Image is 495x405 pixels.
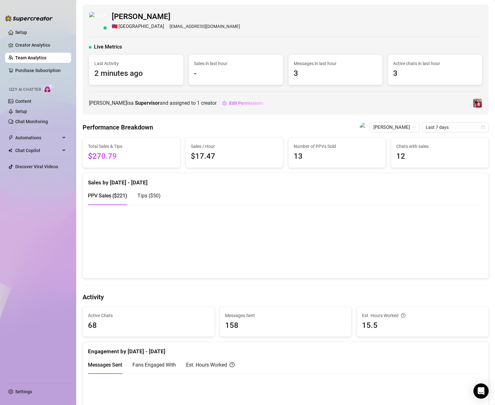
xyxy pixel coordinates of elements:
[88,193,127,199] span: PPV Sales ( $221 )
[191,143,278,150] span: Sales / Hour
[15,133,60,143] span: Automations
[473,383,489,399] div: Open Intercom Messenger
[88,362,122,368] span: Messages Sent
[137,193,161,199] span: Tips ( $50 )
[15,99,31,104] a: Content
[222,98,264,108] button: Edit Permissions
[230,361,235,369] span: question-circle
[360,123,369,132] img: Lhui Bernardo
[197,100,200,106] span: 1
[362,312,483,319] div: Est. Hours Worked
[373,123,416,132] span: Lhui Bernardo
[191,150,278,163] span: $17.47
[132,362,176,368] span: Fans Engaged With
[401,312,405,319] span: question-circle
[473,99,482,108] img: Estefania
[8,148,12,153] img: Chat Copilot
[94,60,178,67] span: Last Activity
[186,361,235,369] div: Est. Hours Worked
[94,68,178,80] span: 2 minutes ago
[222,101,227,105] span: setting
[15,30,27,35] a: Setup
[83,123,153,132] h4: Performance Breakdown
[8,135,13,140] span: thunderbolt
[15,164,58,169] a: Discover Viral Videos
[393,60,477,67] span: Active chats in last hour
[112,23,240,30] div: [EMAIL_ADDRESS][DOMAIN_NAME]
[15,40,66,50] a: Creator Analytics
[294,150,381,163] span: 13
[43,84,53,93] img: AI Chatter
[396,150,483,163] span: 12
[294,143,381,150] span: Number of PPVs Sold
[15,119,48,124] a: Chat Monitoring
[426,123,485,132] span: Last 7 days
[225,320,346,332] span: 158
[88,342,483,356] div: Engagement by [DATE] - [DATE]
[89,99,217,107] span: [PERSON_NAME] is a and assigned to creator
[88,312,209,319] span: Active Chats
[362,320,483,332] span: 15.5
[294,68,378,80] span: 3
[88,173,483,187] div: Sales by [DATE] - [DATE]
[135,100,160,106] b: Supervisor
[15,68,61,73] a: Purchase Subscription
[88,150,175,163] span: $270.79
[83,293,489,302] h4: Activity
[118,23,164,30] span: [GEOGRAPHIC_DATA]
[393,68,477,80] span: 3
[94,43,122,51] span: Live Metrics
[89,12,106,29] img: Lhui Bernardo
[9,87,41,93] span: Izzy AI Chatter
[15,145,60,156] span: Chat Copilot
[225,312,346,319] span: Messages Sent
[15,109,27,114] a: Setup
[194,68,278,80] span: -
[15,55,46,60] a: Team Analytics
[88,320,209,332] span: 68
[194,60,278,67] span: Sales in last hour
[5,15,53,22] img: logo-BBDzfeDw.svg
[396,143,483,150] span: Chats with sales
[229,101,263,106] span: Edit Permissions
[481,125,485,129] span: calendar
[112,11,240,23] span: [PERSON_NAME]
[15,389,32,394] a: Settings
[88,143,175,150] span: Total Sales & Tips
[294,60,378,67] span: Messages in last hour
[112,23,118,30] span: 🇹🇼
